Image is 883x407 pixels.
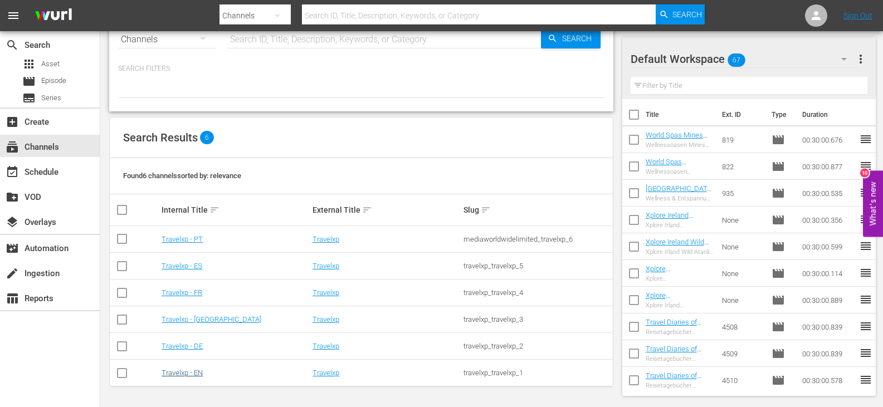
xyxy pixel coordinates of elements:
[772,240,785,253] span: Episode
[162,262,202,270] a: Travelxp - ES
[646,275,714,282] div: Xplore [GEOGRAPHIC_DATA] [GEOGRAPHIC_DATA] (GR)
[859,346,872,360] span: reorder
[728,48,745,72] span: 67
[646,168,714,175] div: Wellnessoasen Movenpick, [GEOGRAPHIC_DATA]
[859,186,872,199] span: reorder
[631,43,857,75] div: Default Workspace
[859,266,872,279] span: reorder
[646,328,714,336] div: Reisetagebücher [PERSON_NAME] & Healer Almora
[209,205,219,215] span: sort
[313,203,460,217] div: External Title
[798,180,859,207] td: 00:30:00.535
[646,382,714,389] div: Reisetagebücher [PERSON_NAME] & Healer Auli
[162,235,203,243] a: Travelxp - PT
[464,342,611,350] div: travelxp_travelxp_2
[860,168,869,177] div: 10
[6,242,19,255] span: Automation
[859,320,872,333] span: reorder
[798,126,859,153] td: 00:30:00.676
[22,91,36,105] span: Series
[162,288,202,297] a: Travelxp - FR
[313,235,339,243] a: Travelxp
[798,153,859,180] td: 00:30:00.877
[646,264,713,298] a: Xplore [GEOGRAPHIC_DATA] [GEOGRAPHIC_DATA] (GR)
[798,367,859,394] td: 00:30:00.578
[6,267,19,280] span: Ingestion
[200,131,214,144] span: 6
[541,28,601,48] button: Search
[718,180,767,207] td: 935
[772,293,785,307] span: Episode
[118,24,216,55] div: Channels
[162,315,261,323] a: Travelxp - [GEOGRAPHIC_DATA]
[464,203,611,217] div: Slug
[718,367,767,394] td: 4510
[481,205,491,215] span: sort
[123,131,198,144] span: Search Results
[798,340,859,367] td: 00:30:00.839
[118,64,604,73] p: Search Filters:
[6,38,19,52] span: Search
[863,170,883,237] button: Open Feedback Widget
[6,292,19,305] span: Reports
[646,222,714,229] div: Xplore Irland [GEOGRAPHIC_DATA]
[718,207,767,233] td: None
[718,287,767,313] td: None
[646,195,714,202] div: Wellness & Entspannung [GEOGRAPHIC_DATA], [GEOGRAPHIC_DATA]
[772,187,785,200] span: Episode
[27,3,80,29] img: ans4CAIJ8jUAAAAAAAAAAAAAAAAAAAAAAAAgQb4GAAAAAAAAAAAAAAAAAAAAAAAAJMjXAAAAAAAAAAAAAAAAAAAAAAAAgAT5G...
[646,158,713,191] a: World Spas Movenpick, [GEOGRAPHIC_DATA] (GR)
[22,57,36,71] span: Asset
[646,355,714,362] div: Reisetagebücher [PERSON_NAME] & Healer Landour
[646,345,701,378] a: Travel Diaries of Healer & [PERSON_NAME] (GR)
[123,171,241,180] span: Found 6 channels sorted by: relevance
[854,52,867,66] span: more_vert
[41,92,61,104] span: Series
[718,260,767,287] td: None
[798,260,859,287] td: 00:30:00.114
[718,233,767,260] td: None
[859,213,872,226] span: reorder
[313,262,339,270] a: Travelxp
[464,288,611,297] div: travelxp_travelxp_4
[715,99,764,130] th: Ext. ID
[646,141,714,149] div: Wellnessoasen Mines Wellness, [GEOGRAPHIC_DATA]
[41,75,66,86] span: Episode
[646,318,701,351] a: Travel Diaries of Healer & [PERSON_NAME] (GR)
[859,293,872,306] span: reorder
[656,4,705,24] button: Search
[772,133,785,146] span: Episode
[772,213,785,227] span: Episode
[464,369,611,377] div: travelxp_travelxp_1
[646,184,713,218] a: [GEOGRAPHIC_DATA], [GEOGRAPHIC_DATA] (GR)
[646,131,713,164] a: World Spas Mines Wellness, [GEOGRAPHIC_DATA] (GR)
[672,4,702,24] span: Search
[558,28,601,48] span: Search
[772,347,785,360] span: Episode
[765,99,796,130] th: Type
[859,159,872,173] span: reorder
[646,99,716,130] th: Title
[646,238,709,254] a: Xplore Ireland Wild Atanlic Way (GR)
[798,313,859,340] td: 00:30:00.839
[464,315,611,323] div: travelxp_travelxp_3
[859,133,872,146] span: reorder
[843,11,872,20] a: Sign Out
[854,46,867,72] button: more_vert
[313,288,339,297] a: Travelxp
[646,302,714,309] div: Xplore Irland [GEOGRAPHIC_DATA]
[313,369,339,377] a: Travelxp
[162,342,203,350] a: Travelxp - DE
[6,190,19,204] span: VOD
[362,205,372,215] span: sort
[22,75,36,88] span: Episode
[772,374,785,387] span: Episode
[162,203,309,217] div: Internal Title
[464,262,611,270] div: travelxp_travelxp_5
[646,248,714,256] div: Xplore Irland Wild Atanlic Way
[772,267,785,280] span: Episode
[718,313,767,340] td: 4508
[7,9,20,22] span: menu
[718,126,767,153] td: 819
[646,371,701,405] a: Travel Diaries of Healer & [PERSON_NAME] (GR)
